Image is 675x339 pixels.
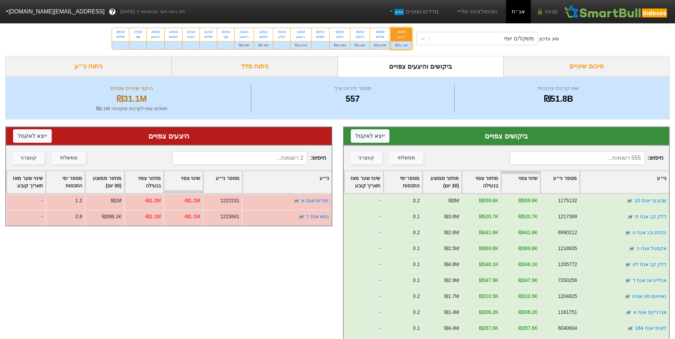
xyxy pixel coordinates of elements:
div: ₪1.4M [444,309,459,316]
div: ₪3.8M [235,41,253,49]
div: ₪10.5M [291,41,311,49]
div: 0.1 [413,213,420,220]
div: ₪520.7K [479,213,498,220]
div: ₪1.7M [444,293,459,300]
a: נכסים ובנ אגח ט [632,230,666,235]
a: אקסטל אגח ה [636,245,666,251]
div: 1223841 [220,213,240,220]
div: -₪1.2M [184,197,200,204]
div: Toggle SortBy [423,171,461,193]
img: tase link [628,245,635,252]
div: Toggle SortBy [580,171,669,193]
div: - [165,41,182,49]
div: 27/10 [134,29,142,34]
div: סיכום שינויים [504,56,670,77]
div: Toggle SortBy [344,171,383,193]
div: שני [134,34,142,39]
div: ביקושים צפויים [351,131,662,141]
img: tase link [293,197,300,204]
div: מספר ניירות ערך [253,84,453,92]
div: ₪441.6K [518,229,538,236]
div: - [273,41,290,49]
div: 6990212 [558,229,577,236]
div: ביקושים והיצעים צפויים [338,56,504,77]
div: 28/09 [395,29,407,34]
a: דלק קב אגח לט [632,261,666,267]
div: 21/10 [204,29,213,34]
div: ₪348.1K [518,261,538,268]
div: ₪348.1K [479,261,498,268]
div: 1217389 [558,213,577,220]
input: 2 רשומות... [172,151,307,165]
div: 16/10 [258,29,269,34]
div: ₪19.6M [370,41,391,49]
div: חמישי [169,34,178,39]
div: - [147,41,164,49]
img: tase link [624,261,631,268]
div: - [129,41,146,49]
div: ₪4.4M [350,41,369,49]
div: 15/10 [277,29,286,34]
div: - [112,41,129,49]
img: tase link [624,277,631,284]
a: אנלייט אנ אגח ד [632,277,666,283]
div: שלישי [116,34,125,39]
div: Toggle SortBy [462,171,501,193]
div: -₪1.1M [144,213,161,220]
a: לאומי אגח 184 [635,325,666,331]
div: קונצרני [358,154,374,162]
div: Toggle SortBy [243,171,332,193]
div: ₪1M [111,197,122,204]
div: ₪2.5M [444,245,459,252]
div: ₪3M [448,197,459,204]
div: רביעי [334,34,346,39]
a: אנרג'יקס אגח א [633,309,666,315]
div: - [344,226,383,242]
div: ₪559.6K [518,197,538,204]
div: ₪310.5K [518,293,538,300]
div: 0.1 [413,324,420,332]
img: tase link [626,197,633,204]
div: 0.2 [413,293,420,300]
div: היקף שינויים צפויים [15,84,249,92]
img: tase link [624,229,631,236]
div: 1204825 [558,293,577,300]
div: ₪441.6K [479,229,498,236]
button: ממשלתי [389,152,423,164]
div: ₪287.6K [479,324,498,332]
div: ₪4.4M [444,324,459,332]
div: - [182,41,199,49]
div: Toggle SortBy [541,171,579,193]
div: - [6,210,45,226]
div: 05/10 [355,29,365,34]
div: ניתוח ני״ע [5,56,171,77]
div: ₪310.5K [479,293,498,300]
div: 0.1 [413,261,420,268]
button: ייצא לאקסל [351,129,389,143]
img: tase link [298,213,305,220]
div: ₪347.9K [479,277,498,284]
div: - [217,41,234,49]
div: 0.2 [413,229,420,236]
span: חדש [394,9,404,15]
div: רביעי [277,34,286,39]
div: 20/10 [221,29,230,34]
div: ₪2.6M [444,229,459,236]
div: Toggle SortBy [384,171,422,193]
div: Toggle SortBy [7,171,45,193]
div: 1218635 [558,245,577,252]
div: - [200,41,217,49]
div: רביעי [187,34,195,39]
div: Toggle SortBy [164,171,203,193]
div: - [312,41,329,49]
div: ₪369.8K [518,245,538,252]
div: - [344,289,383,305]
a: מדדים נוספיםחדש [385,5,441,19]
div: שלישי [374,34,387,39]
div: ₪306.2K [518,309,538,316]
div: ₪287.6K [518,324,538,332]
a: גמא אגח ד [306,214,329,219]
div: 30/09 [374,29,387,34]
div: ₪2.9M [444,277,459,284]
div: משקלים יומי [504,34,534,43]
